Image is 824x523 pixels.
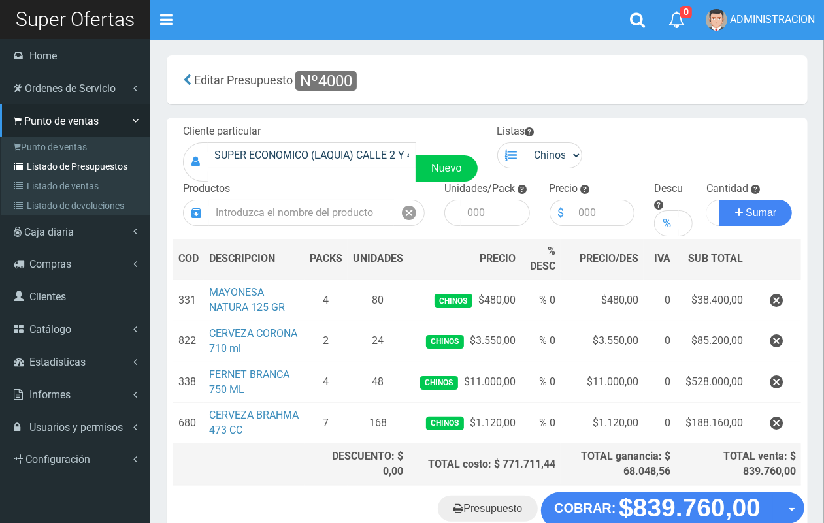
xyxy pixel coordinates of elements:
div: TOTAL venta: $ 839.760,00 [682,449,796,479]
span: Catálogo [29,323,71,336]
span: Caja diaria [24,226,74,238]
div: % [654,210,679,236]
span: 0 [680,6,692,18]
td: 168 [348,403,408,444]
td: 0 [644,321,676,362]
td: 2 [305,321,348,362]
td: 48 [348,362,408,403]
a: Presupuesto [438,496,538,522]
td: $480,00 [408,279,521,321]
a: Listado de ventas [4,176,150,196]
td: $1.120,00 [561,403,644,444]
span: Nº4000 [295,71,357,91]
span: PRECIO [480,251,516,266]
span: Informes [29,388,71,401]
div: TOTAL costo: $ 771.711,44 [414,457,555,472]
td: $38.400,00 [676,279,749,321]
a: MAYONESA NATURA 125 GR [209,286,285,313]
div: DESCUENTO: $ 0,00 [310,449,403,479]
span: Clientes [29,291,66,303]
td: % 0 [521,403,561,444]
strong: $839.760,00 [619,494,761,522]
th: DES [204,239,305,280]
label: Cliente particular [183,124,261,139]
span: Home [29,50,57,62]
input: Consumidor Final [208,142,416,168]
td: 24 [348,321,408,362]
a: CERVEZA CORONA 710 ml [209,327,297,355]
span: Estadisticas [29,356,86,368]
span: % DESC [530,245,555,272]
label: Cantidad [706,182,748,197]
a: Listado de devoluciones [4,196,150,215]
td: $11.000,00 [561,362,644,403]
span: Super Ofertas [16,8,135,31]
a: Listado de Presupuestos [4,157,150,176]
span: Punto de ventas [24,115,99,127]
span: CRIPCION [228,252,275,264]
input: 000 [461,200,529,226]
td: 331 [173,279,204,321]
th: COD [173,239,204,280]
label: Descu [654,182,683,197]
td: 0 [644,279,676,321]
td: % 0 [521,279,561,321]
th: PACKS [305,239,348,280]
td: $3.550,00 [561,321,644,362]
td: $11.000,00 [408,362,521,403]
td: 7 [305,403,348,444]
span: Editar Presupuesto [194,73,293,87]
div: TOTAL ganancia: $ 68.048,56 [566,449,670,479]
span: Chinos [420,376,457,390]
input: Introduzca el nombre del producto [209,200,394,226]
span: Usuarios y permisos [29,421,123,434]
a: Punto de ventas [4,137,150,157]
td: $480,00 [561,279,644,321]
span: PRECIO/DES [580,252,638,264]
td: 0 [644,403,676,444]
td: $85.200,00 [676,321,749,362]
span: ADMINISTRACION [730,13,815,25]
td: $1.120,00 [408,403,521,444]
input: 000 [572,200,634,226]
td: % 0 [521,362,561,403]
a: Nuevo [416,155,477,182]
td: 680 [173,403,204,444]
td: 822 [173,321,204,362]
td: 4 [305,362,348,403]
td: 80 [348,279,408,321]
input: Cantidad [706,200,720,226]
td: 0 [644,362,676,403]
label: Unidades/Pack [444,182,515,197]
td: $188.160,00 [676,403,749,444]
span: Chinos [435,294,472,308]
span: Chinos [426,417,463,430]
span: SUB TOTAL [688,251,743,266]
input: 000 [679,210,693,236]
span: IVA [655,252,671,264]
td: % 0 [521,321,561,362]
th: UNIDADES [348,239,408,280]
span: Sumar [746,207,776,218]
button: Sumar [719,200,793,226]
span: Ordenes de Servicio [25,82,116,95]
img: User Image [706,9,727,31]
td: 338 [173,362,204,403]
label: Listas [497,124,535,139]
td: $528.000,00 [676,362,749,403]
td: 4 [305,279,348,321]
span: Configuración [25,453,90,466]
strong: COBRAR: [554,501,616,515]
label: Productos [183,182,230,197]
span: Compras [29,258,71,270]
td: $3.550,00 [408,321,521,362]
a: CERVEZA BRAHMA 473 CC [209,409,299,436]
div: $ [550,200,572,226]
a: FERNET BRANCA 750 ML [209,368,289,396]
span: Chinos [426,335,463,349]
label: Precio [550,182,578,197]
